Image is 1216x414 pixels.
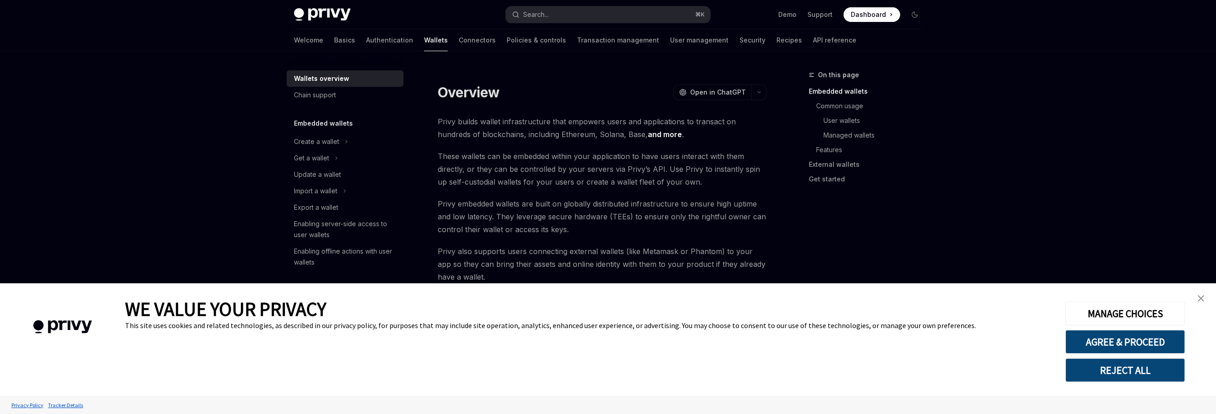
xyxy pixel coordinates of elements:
[438,150,767,188] span: These wallets can be embedded within your application to have users interact with them directly, ...
[823,113,929,128] a: User wallets
[813,29,856,51] a: API reference
[287,199,404,216] a: Export a wallet
[1065,330,1185,354] button: AGREE & PROCEED
[125,321,1052,330] div: This site uses cookies and related technologies, as described in our privacy policy, for purposes...
[9,397,46,413] a: Privacy Policy
[287,166,404,183] a: Update a wallet
[294,186,337,196] div: Import a wallet
[334,29,355,51] a: Basics
[438,84,499,101] h1: Overview
[287,70,404,87] a: Wallets overview
[507,29,566,51] a: Policies & controls
[294,202,338,213] div: Export a wallet
[125,297,326,321] span: WE VALUE YOUR PRIVACY
[287,243,404,271] a: Enabling offline actions with user wallets
[778,10,797,19] a: Demo
[670,29,729,51] a: User management
[287,216,404,243] a: Enabling server-side access to user wallets
[438,115,767,141] span: Privy builds wallet infrastructure that empowers users and applications to transact on hundreds o...
[294,136,339,147] div: Create a wallet
[816,99,929,113] a: Common usage
[294,29,323,51] a: Welcome
[807,10,833,19] a: Support
[844,7,900,22] a: Dashboard
[823,128,929,143] a: Managed wallets
[577,29,659,51] a: Transaction management
[14,307,111,347] img: company logo
[366,29,413,51] a: Authentication
[690,88,746,97] span: Open in ChatGPT
[695,11,705,18] span: ⌘ K
[287,87,404,103] a: Chain support
[294,169,341,180] div: Update a wallet
[1192,289,1210,308] a: close banner
[809,172,929,186] a: Get started
[438,197,767,236] span: Privy embedded wallets are built on globally distributed infrastructure to ensure high uptime and...
[907,7,922,22] button: Toggle dark mode
[648,130,682,139] a: and more
[459,29,496,51] a: Connectors
[739,29,765,51] a: Security
[294,153,329,164] div: Get a wallet
[1198,295,1204,302] img: close banner
[809,157,929,172] a: External wallets
[506,6,710,23] button: Search...⌘K
[294,73,349,84] div: Wallets overview
[424,29,448,51] a: Wallets
[851,10,886,19] span: Dashboard
[438,245,767,283] span: Privy also supports users connecting external wallets (like Metamask or Phantom) to your app so t...
[1065,358,1185,382] button: REJECT ALL
[776,29,802,51] a: Recipes
[1065,302,1185,325] button: MANAGE CHOICES
[818,69,859,80] span: On this page
[294,246,398,268] div: Enabling offline actions with user wallets
[294,90,336,101] div: Chain support
[294,218,398,240] div: Enabling server-side access to user wallets
[294,8,351,21] img: dark logo
[673,85,751,100] button: Open in ChatGPT
[809,84,929,99] a: Embedded wallets
[523,9,549,20] div: Search...
[46,397,85,413] a: Tracker Details
[816,143,929,157] a: Features
[294,118,353,129] h5: Embedded wallets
